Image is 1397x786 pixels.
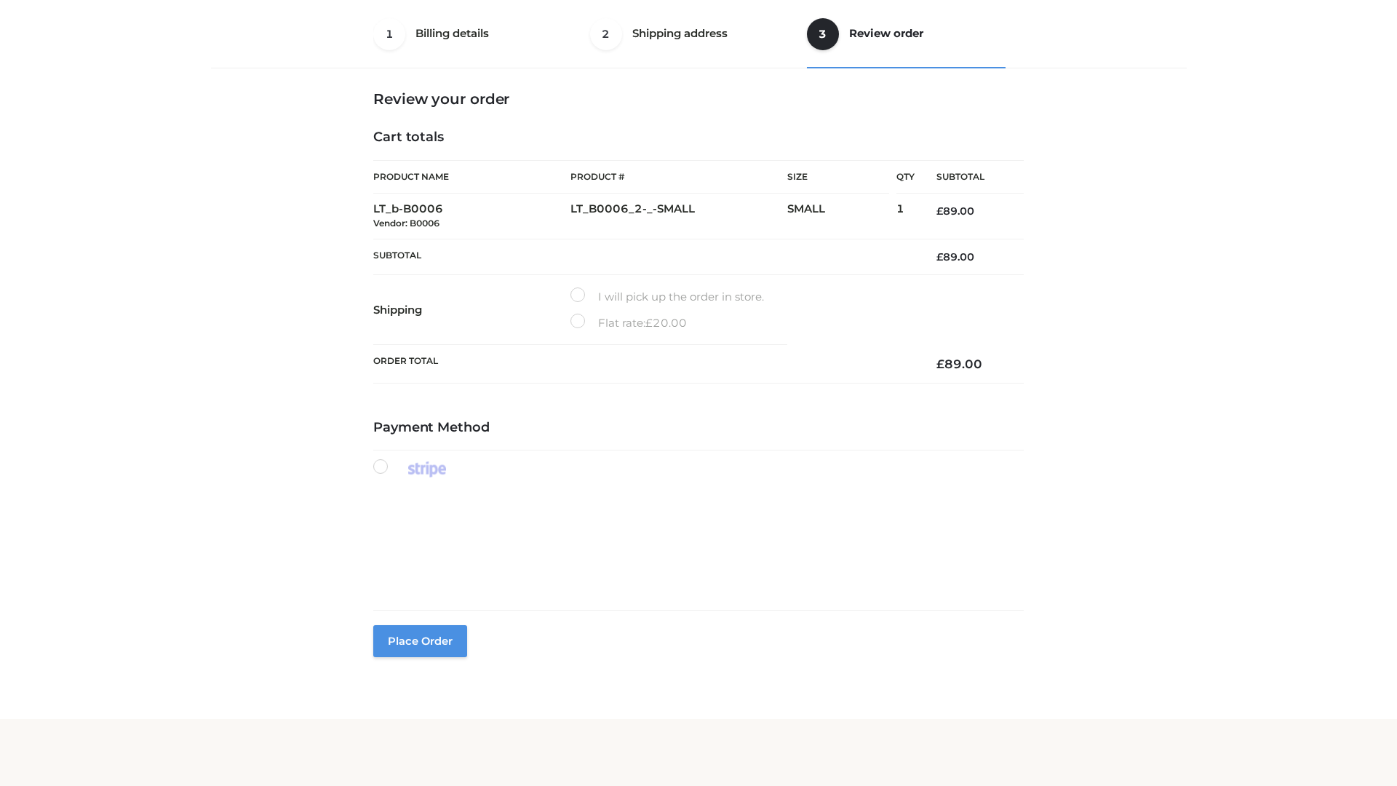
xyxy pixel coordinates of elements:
h4: Cart totals [373,130,1024,146]
th: Subtotal [373,239,915,274]
span: £ [936,357,944,371]
iframe: Secure payment input frame [370,493,1021,586]
bdi: 89.00 [936,250,974,263]
span: £ [936,205,943,218]
th: Subtotal [915,161,1024,194]
td: SMALL [787,194,896,239]
h4: Payment Method [373,420,1024,436]
bdi: 89.00 [936,357,982,371]
bdi: 20.00 [645,316,687,330]
small: Vendor: B0006 [373,218,439,229]
td: 1 [896,194,915,239]
label: I will pick up the order in store. [570,287,764,306]
h3: Review your order [373,90,1024,108]
td: LT_B0006_2-_-SMALL [570,194,787,239]
th: Product # [570,160,787,194]
label: Flat rate: [570,314,687,333]
td: LT_b-B0006 [373,194,570,239]
th: Shipping [373,275,570,345]
th: Qty [896,160,915,194]
th: Product Name [373,160,570,194]
th: Order Total [373,345,915,384]
bdi: 89.00 [936,205,974,218]
button: Place order [373,625,467,657]
span: £ [936,250,943,263]
span: £ [645,316,653,330]
th: Size [787,161,889,194]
